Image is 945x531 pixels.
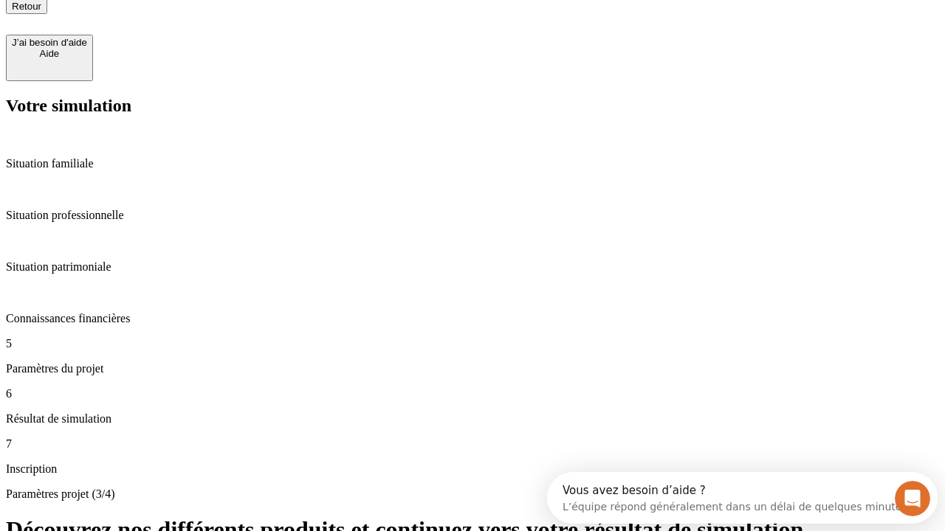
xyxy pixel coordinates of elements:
[6,337,939,350] p: 5
[6,412,939,426] p: Résultat de simulation
[547,472,938,524] iframe: Intercom live chat discovery launcher
[6,312,939,325] p: Connaissances financières
[6,209,939,222] p: Situation professionnelle
[12,48,87,59] div: Aide
[6,387,939,400] p: 6
[6,96,939,116] h2: Votre simulation
[12,1,41,12] span: Retour
[6,6,407,46] div: Ouvrir le Messenger Intercom
[6,260,939,274] p: Situation patrimoniale
[6,462,939,476] p: Inscription
[16,13,363,24] div: Vous avez besoin d’aide ?
[6,35,93,81] button: J’ai besoin d'aideAide
[16,24,363,40] div: L’équipe répond généralement dans un délai de quelques minutes.
[6,157,939,170] p: Situation familiale
[6,362,939,375] p: Paramètres du projet
[6,487,939,501] p: Paramètres projet (3/4)
[6,437,939,451] p: 7
[12,37,87,48] div: J’ai besoin d'aide
[895,481,930,516] iframe: Intercom live chat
